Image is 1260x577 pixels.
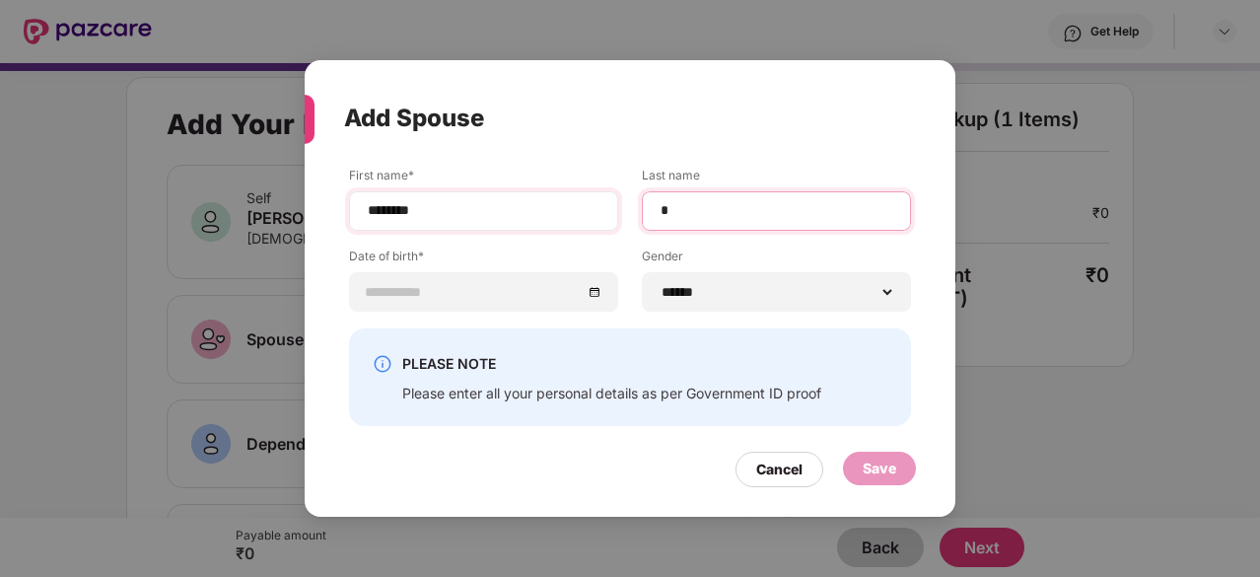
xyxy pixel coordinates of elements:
[642,248,911,272] label: Gender
[349,167,618,191] label: First name*
[402,352,821,376] div: PLEASE NOTE
[402,384,821,402] div: Please enter all your personal details as per Government ID proof
[756,459,803,480] div: Cancel
[863,458,896,479] div: Save
[349,248,618,272] label: Date of birth*
[373,354,392,374] img: svg+xml;base64,PHN2ZyBpZD0iSW5mby0yMHgyMCIgeG1sbnM9Imh0dHA6Ly93d3cudzMub3JnLzIwMDAvc3ZnIiB3aWR0aD...
[642,167,911,191] label: Last name
[344,80,869,157] div: Add Spouse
